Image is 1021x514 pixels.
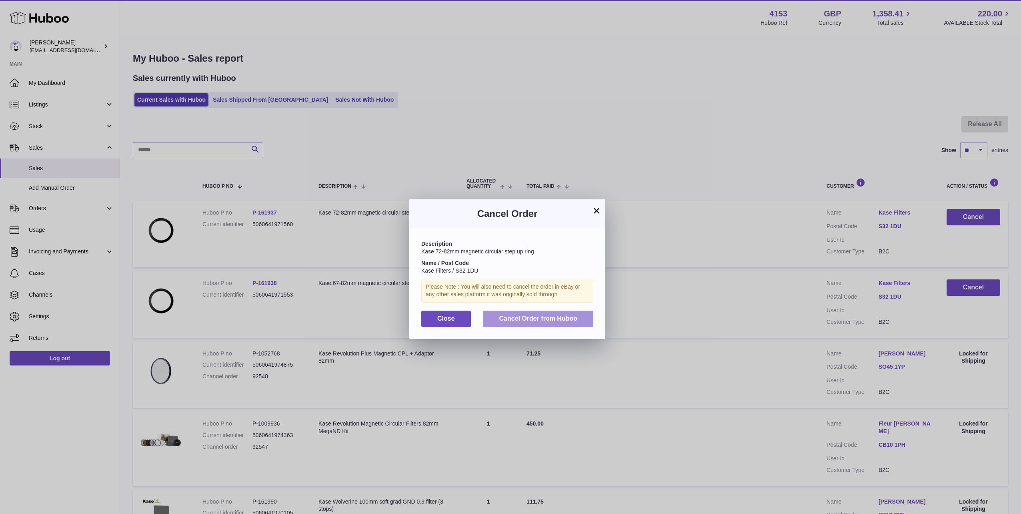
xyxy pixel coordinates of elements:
[421,279,593,303] div: Please Note : You will also need to cancel the order in eBay or any other sales platform it was o...
[499,315,577,322] span: Cancel Order from Huboo
[483,311,593,327] button: Cancel Order from Huboo
[437,315,455,322] span: Close
[421,311,471,327] button: Close
[421,241,452,247] strong: Description
[421,207,593,220] h3: Cancel Order
[421,260,469,266] strong: Name / Post Code
[592,206,601,215] button: ×
[421,248,534,255] span: Kase 72-82mm magnetic circular step up ring
[421,267,478,274] span: Kase Filters / S32 1DU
